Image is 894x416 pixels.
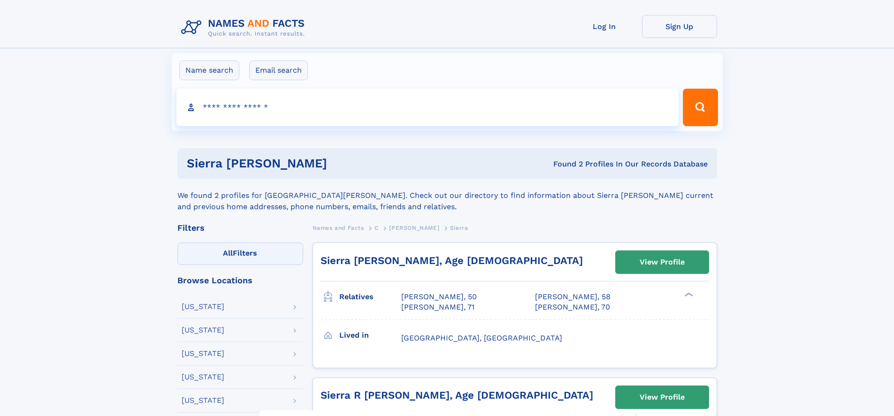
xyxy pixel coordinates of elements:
[182,373,224,381] div: [US_STATE]
[440,159,708,169] div: Found 2 Profiles In Our Records Database
[616,251,709,273] a: View Profile
[321,389,593,401] a: Sierra R [PERSON_NAME], Age [DEMOGRAPHIC_DATA]
[374,225,379,231] span: C
[389,222,439,234] a: [PERSON_NAME]
[535,302,610,312] a: [PERSON_NAME], 70
[249,61,308,80] label: Email search
[313,222,364,234] a: Names and Facts
[682,292,694,298] div: ❯
[182,350,224,357] div: [US_STATE]
[177,276,303,285] div: Browse Locations
[177,242,303,265] label: Filters
[374,222,379,234] a: C
[389,225,439,231] span: [PERSON_NAME]
[187,158,440,169] h1: Sierra [PERSON_NAME]
[450,225,468,231] span: Sierra
[640,386,685,408] div: View Profile
[182,397,224,404] div: [US_STATE]
[339,327,401,343] h3: Lived in
[223,249,233,257] span: All
[642,15,717,38] a: Sign Up
[182,326,224,334] div: [US_STATE]
[640,251,685,273] div: View Profile
[321,255,583,266] a: Sierra [PERSON_NAME], Age [DEMOGRAPHIC_DATA]
[401,302,474,312] a: [PERSON_NAME], 71
[339,289,401,305] h3: Relatives
[179,61,239,80] label: Name search
[401,292,477,302] a: [PERSON_NAME], 50
[616,386,709,408] a: View Profile
[683,89,718,126] button: Search Button
[182,303,224,310] div: [US_STATE]
[535,292,611,302] a: [PERSON_NAME], 58
[177,179,717,212] div: We found 2 profiles for [GEOGRAPHIC_DATA][PERSON_NAME]. Check out our directory to find informati...
[567,15,642,38] a: Log In
[401,333,562,342] span: [GEOGRAPHIC_DATA], [GEOGRAPHIC_DATA]
[176,89,679,126] input: search input
[177,224,303,232] div: Filters
[177,15,313,40] img: Logo Names and Facts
